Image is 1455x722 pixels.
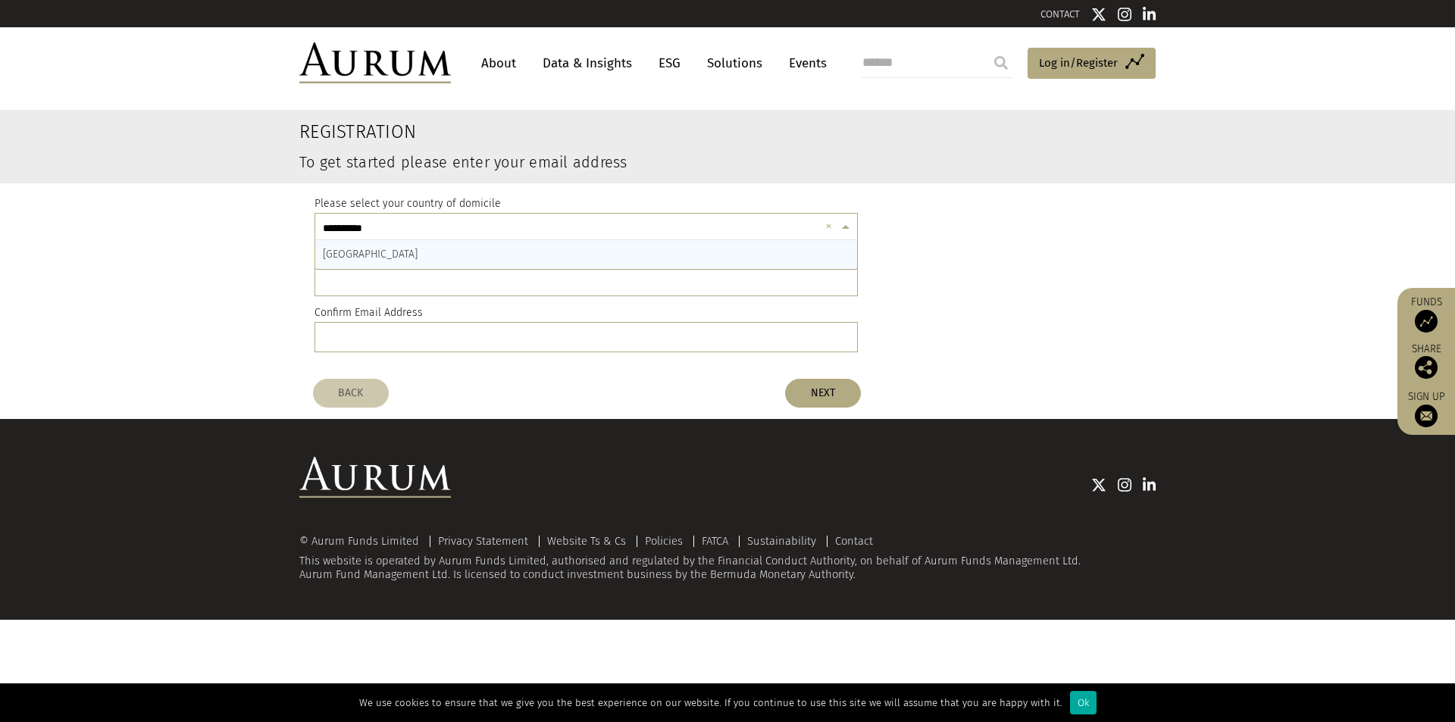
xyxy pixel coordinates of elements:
img: Sign up to our newsletter [1415,405,1438,427]
button: BACK [313,379,389,408]
img: Linkedin icon [1143,7,1156,22]
ng-dropdown-panel: Options list [314,239,858,270]
a: About [474,49,524,77]
img: Linkedin icon [1143,477,1156,492]
input: Submit [986,48,1016,78]
a: Data & Insights [535,49,640,77]
img: Aurum Logo [299,457,451,498]
img: Twitter icon [1091,7,1106,22]
h2: Registration [299,121,1009,143]
a: CONTACT [1040,8,1080,20]
a: Sustainability [747,534,816,548]
img: Share this post [1415,356,1438,379]
div: Share [1405,344,1447,379]
img: Instagram icon [1118,477,1131,492]
label: Confirm Email Address [314,304,423,322]
a: ESG [651,49,688,77]
h3: To get started please enter your email address [299,155,1009,170]
a: FATCA [702,534,728,548]
a: Funds [1405,295,1447,333]
span: Log in/Register [1039,54,1118,72]
div: This website is operated by Aurum Funds Limited, authorised and regulated by the Financial Conduc... [299,536,1156,582]
a: Solutions [699,49,770,77]
a: Events [781,49,827,77]
a: Sign up [1405,390,1447,427]
a: Policies [645,534,683,548]
img: Twitter icon [1091,477,1106,492]
img: Instagram icon [1118,7,1131,22]
label: Please select your country of domicile [314,195,501,213]
a: Website Ts & Cs [547,534,626,548]
div: © Aurum Funds Limited [299,536,427,547]
span: [GEOGRAPHIC_DATA] [323,248,418,261]
span: Clear all [825,219,838,236]
img: Access Funds [1415,310,1438,333]
button: NEXT [785,379,861,408]
a: Log in/Register [1028,48,1156,80]
a: Contact [835,534,873,548]
a: Privacy Statement [438,534,528,548]
img: Aurum [299,42,451,83]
